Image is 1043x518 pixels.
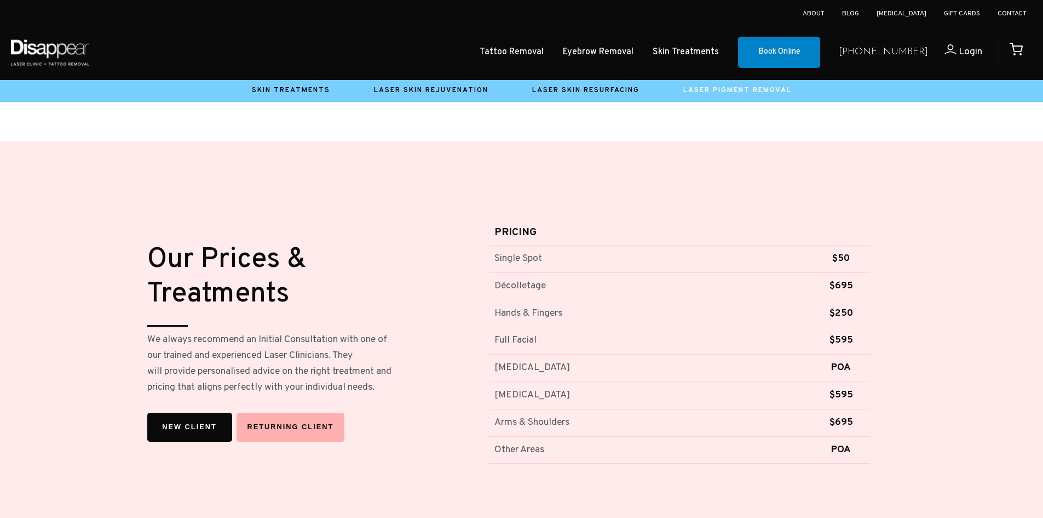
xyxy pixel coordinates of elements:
[803,9,825,18] a: About
[563,44,633,60] a: Eyebrow Removal
[489,382,812,409] td: [MEDICAL_DATA]
[738,37,820,69] a: Book Online
[147,413,232,442] a: New Client
[494,226,537,239] span: PRICING
[829,389,853,401] strong: $595
[653,44,719,60] a: Skin Treatments
[8,33,91,72] img: Disappear - Laser Clinic and Tattoo Removal Services in Sydney, Australia
[829,280,853,292] strong: $695
[928,44,982,60] a: Login
[489,409,812,437] td: Arms & Shoulders
[489,273,812,300] td: Décolletage
[489,437,812,464] td: Other Areas
[842,9,859,18] a: Blog
[829,307,853,320] strong: $250
[489,246,812,273] td: Single Spot
[252,86,330,95] a: Skin Treatments
[489,355,812,382] td: [MEDICAL_DATA]
[959,45,982,58] span: Login
[147,332,402,395] p: We always recommend an Initial Consultation with one of our trained and experienced Laser Clinici...
[489,300,812,328] td: Hands & Fingers
[489,327,812,355] td: Full Facial
[877,9,926,18] a: [MEDICAL_DATA]
[147,242,306,312] small: Our Prices & Treatments
[237,413,345,442] a: Returning Client
[831,443,851,456] strong: POA
[839,44,928,60] a: [PHONE_NUMBER]
[998,9,1027,18] a: Contact
[829,334,853,346] strong: $595
[829,416,853,429] strong: $695
[832,252,850,265] span: $50
[480,44,544,60] a: Tattoo Removal
[683,86,792,95] a: Laser Pigment Removal
[944,9,980,18] a: Gift Cards
[374,86,488,95] a: Laser Skin Rejuvenation
[831,361,851,374] span: POA
[532,86,639,95] a: Laser Skin Resurfacing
